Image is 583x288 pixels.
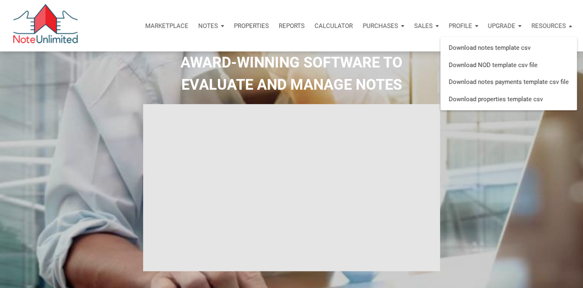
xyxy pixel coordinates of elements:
p: Reports [279,22,305,30]
p: Properties [234,22,269,30]
h2: AWARD-WINNING SOFTWARE TO EVALUATE AND MANAGE NOTES [6,51,577,96]
button: Notes [193,14,229,38]
button: Purchases [358,14,409,38]
button: Profile [444,14,483,38]
button: Resources [526,14,577,38]
p: Marketplace [145,22,188,30]
p: Upgrade [488,22,515,30]
p: Resources [531,22,566,30]
a: Properties [229,14,274,38]
button: Marketplace [140,14,193,38]
a: Resources Download notes template csvDownload NOD template csv fileDownload notes payments templa... [526,14,577,38]
button: Upgrade [483,14,526,38]
p: Notes [198,22,218,30]
a: Download NOD template csv file [442,56,575,73]
p: Sales [414,22,433,30]
a: Download properties template csv [442,91,575,107]
iframe: NoteUnlimited [143,104,440,271]
a: Download notes template csv [442,39,575,56]
a: Download notes payments template csv file [442,74,575,91]
button: Sales [409,14,444,38]
a: Calculator [310,14,358,38]
p: Profile [449,22,472,30]
p: Calculator [315,22,353,30]
p: Purchases [363,22,398,30]
button: Reports [274,14,310,38]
